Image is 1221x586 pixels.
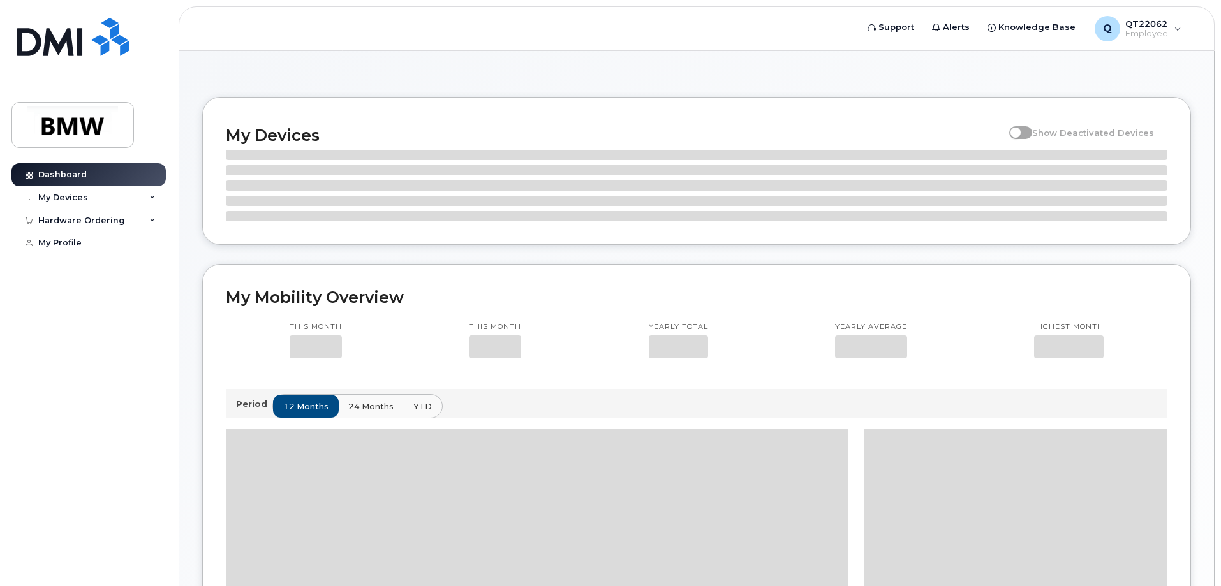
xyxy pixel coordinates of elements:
span: Show Deactivated Devices [1032,128,1154,138]
span: YTD [413,400,432,413]
p: Period [236,398,272,410]
h2: My Mobility Overview [226,288,1167,307]
p: This month [290,322,342,332]
input: Show Deactivated Devices [1009,121,1019,131]
p: This month [469,322,521,332]
h2: My Devices [226,126,1003,145]
p: Highest month [1034,322,1104,332]
span: 24 months [348,400,394,413]
p: Yearly average [835,322,907,332]
p: Yearly total [649,322,708,332]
